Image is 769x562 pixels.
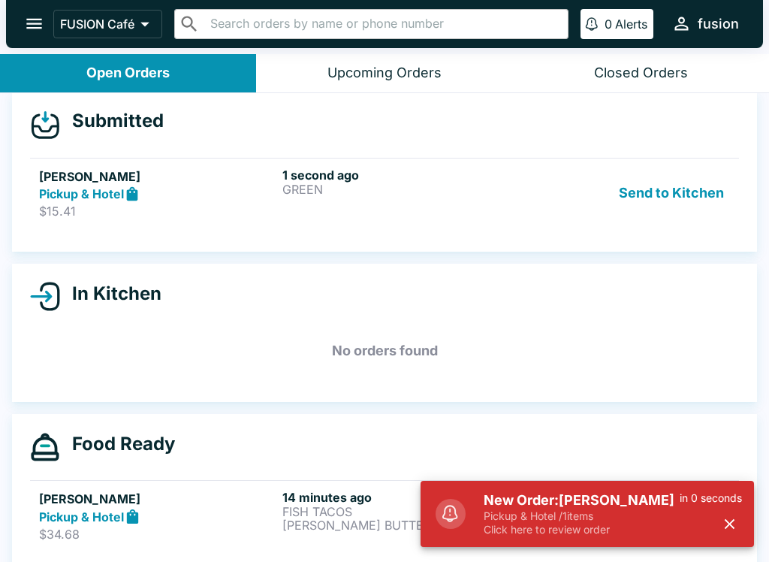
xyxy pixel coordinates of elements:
h4: Food Ready [60,433,175,455]
p: FISH TACOS [282,505,520,518]
h5: [PERSON_NAME] [39,168,276,186]
strong: Pickup & Hotel [39,509,124,524]
p: in 0 seconds [680,491,742,505]
strong: Pickup & Hotel [39,186,124,201]
h6: 1 second ago [282,168,520,183]
button: open drawer [15,5,53,43]
div: Open Orders [86,65,170,82]
button: Send to Kitchen [613,168,730,219]
p: Click here to review order [484,523,680,536]
button: FUSION Café [53,10,162,38]
h6: 14 minutes ago [282,490,520,505]
h4: In Kitchen [60,283,161,305]
p: $34.68 [39,527,276,542]
p: Alerts [615,17,647,32]
h5: New Order: [PERSON_NAME] [484,491,680,509]
p: $15.41 [39,204,276,219]
div: fusion [698,15,739,33]
a: [PERSON_NAME]Pickup & Hotel$34.6814 minutes agoFISH TACOS[PERSON_NAME] BUTTERComplete Order [30,480,739,551]
div: Closed Orders [594,65,688,82]
h5: [PERSON_NAME] [39,490,276,508]
h4: Submitted [60,110,164,132]
button: fusion [665,8,745,40]
p: 0 [605,17,612,32]
p: Pickup & Hotel / 1 items [484,509,680,523]
p: [PERSON_NAME] BUTTER [282,518,520,532]
input: Search orders by name or phone number [206,14,562,35]
a: [PERSON_NAME]Pickup & Hotel$15.411 second agoGREENSend to Kitchen [30,158,739,228]
p: FUSION Café [60,17,134,32]
p: GREEN [282,183,520,196]
div: Upcoming Orders [327,65,442,82]
h5: No orders found [30,324,739,378]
